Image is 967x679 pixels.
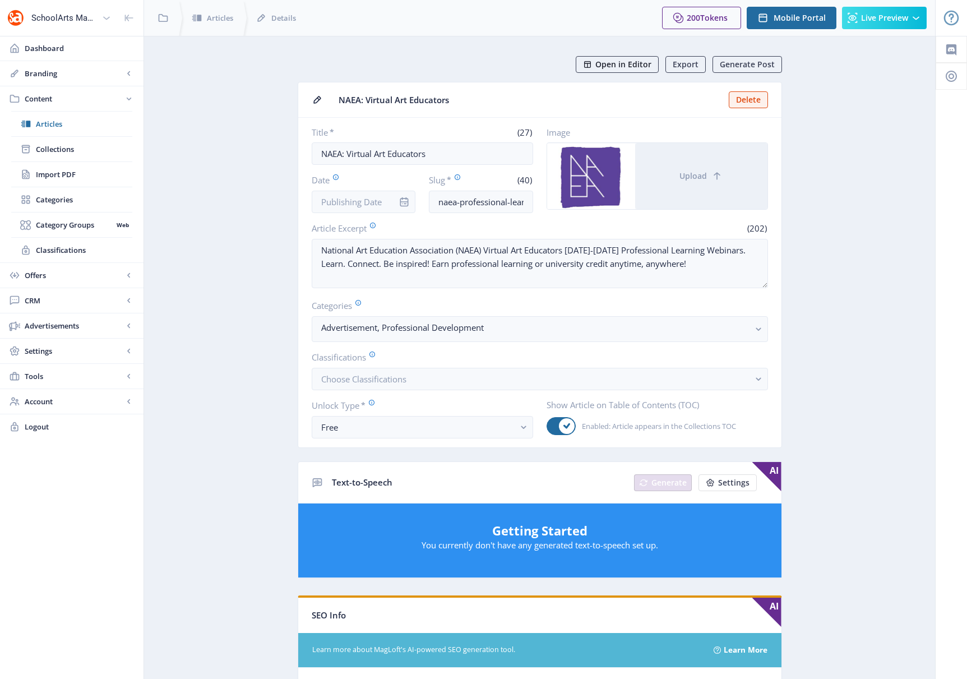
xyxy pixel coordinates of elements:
[312,416,533,438] button: Free
[31,6,98,30] div: SchoolArts Magazine
[25,270,123,281] span: Offers
[651,478,687,487] span: Generate
[25,396,123,407] span: Account
[576,56,659,73] button: Open in Editor
[718,478,749,487] span: Settings
[11,112,132,136] a: Articles
[11,162,132,187] a: Import PDF
[752,598,781,627] span: AI
[712,56,782,73] button: Generate Post
[399,196,410,207] nb-icon: info
[312,609,346,621] span: SEO Info
[321,421,515,434] div: Free
[692,474,757,491] a: New page
[309,521,770,539] h5: Getting Started
[312,222,535,234] label: Article Excerpt
[339,94,722,106] span: NAEA: Virtual Art Educators
[752,462,781,491] span: AI
[861,13,908,22] span: Live Preview
[312,191,416,213] input: Publishing Date
[547,127,759,138] label: Image
[11,187,132,212] a: Categories
[312,399,524,412] label: Unlock Type
[746,223,768,234] span: (202)
[25,43,135,54] span: Dashboard
[7,9,25,27] img: properties.app_icon.png
[36,144,132,155] span: Collections
[36,244,132,256] span: Classifications
[747,7,836,29] button: Mobile Portal
[662,7,741,29] button: 200Tokens
[698,474,757,491] button: Settings
[309,539,770,551] p: You currently don't have any generated text-to-speech set up.
[312,351,759,363] label: Classifications
[36,169,132,180] span: Import PDF
[635,143,767,209] button: Upload
[842,7,927,29] button: Live Preview
[724,641,767,659] a: Learn More
[673,60,698,69] span: Export
[429,174,476,186] label: Slug
[207,12,233,24] span: Articles
[25,345,123,357] span: Settings
[312,174,407,186] label: Date
[700,12,728,23] span: Tokens
[516,174,533,186] span: (40)
[720,60,775,69] span: Generate Post
[312,142,533,165] input: Type Article Title ...
[312,299,759,312] label: Categories
[516,127,533,138] span: (27)
[25,68,123,79] span: Branding
[298,461,782,579] app-collection-view: Text-to-Speech
[679,172,707,181] span: Upload
[595,60,651,69] span: Open in Editor
[11,213,132,237] a: Category GroupsWeb
[312,368,768,390] button: Choose Classifications
[36,118,132,130] span: Articles
[312,316,768,342] button: Advertisement, Professional Development
[25,320,123,331] span: Advertisements
[665,56,706,73] button: Export
[113,219,132,230] nb-badge: Web
[627,474,692,491] a: New page
[36,194,132,205] span: Categories
[25,421,135,432] span: Logout
[576,419,736,433] span: Enabled: Article appears in the Collections TOC
[271,12,296,24] span: Details
[321,321,749,334] nb-select-label: Advertisement, Professional Development
[25,295,123,306] span: CRM
[312,127,418,138] label: Title
[547,399,759,410] label: Show Article on Table of Contents (TOC)
[11,238,132,262] a: Classifications
[429,191,533,213] input: this-is-how-a-slug-looks-like
[332,477,392,488] span: Text-to-Speech
[729,91,768,108] button: Delete
[11,137,132,161] a: Collections
[774,13,826,22] span: Mobile Portal
[36,219,113,230] span: Category Groups
[25,371,123,382] span: Tools
[634,474,692,491] button: Generate
[321,373,406,385] span: Choose Classifications
[25,93,123,104] span: Content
